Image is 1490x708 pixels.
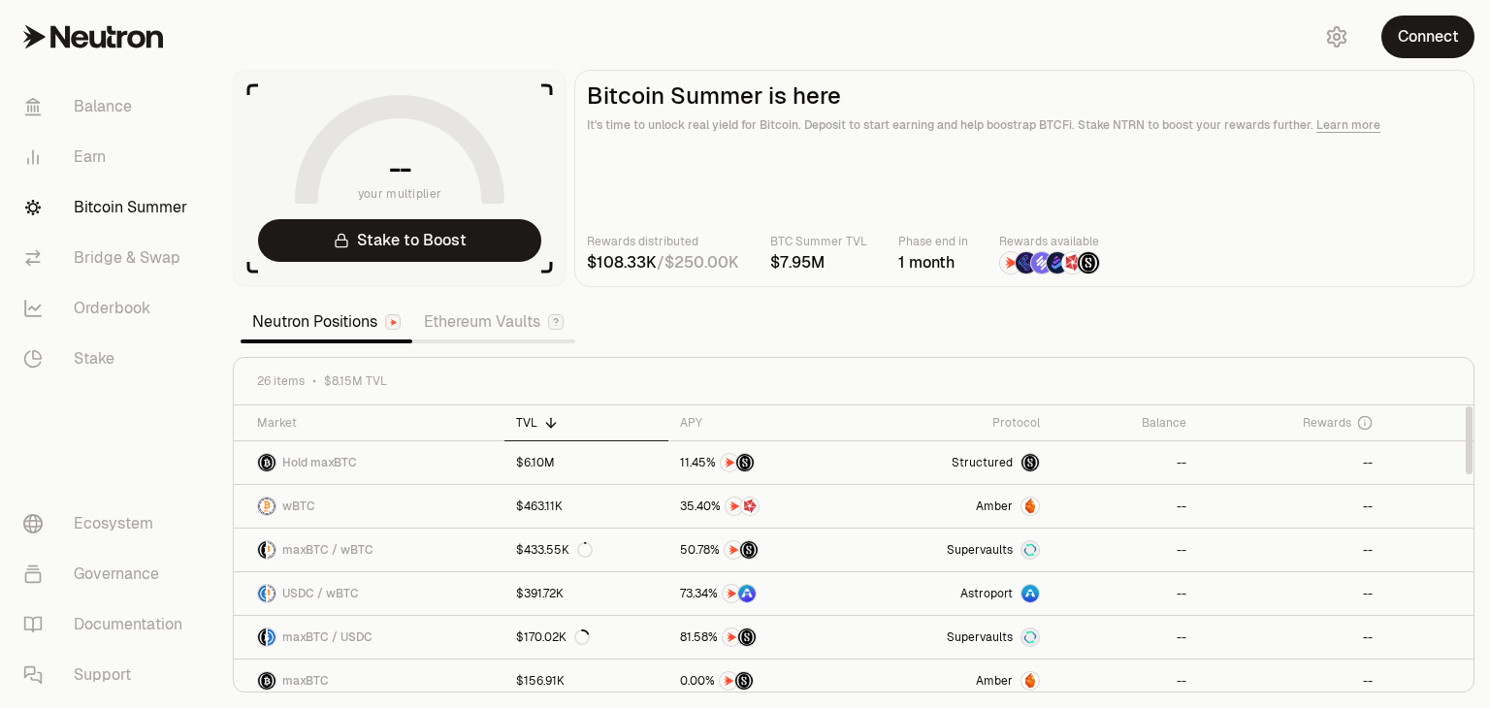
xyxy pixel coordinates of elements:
[726,498,743,515] img: NTRN
[960,586,1013,601] span: Astroport
[412,303,575,341] a: Ethereum Vaults
[268,585,275,602] img: wBTC Logo
[8,132,210,182] a: Earn
[680,671,850,691] button: NTRNStructured Points
[8,650,210,700] a: Support
[1031,252,1053,274] img: Solv Points
[1078,252,1099,274] img: Structured Points
[258,541,266,559] img: maxBTC Logo
[861,529,1052,571] a: SupervaultsSupervaults
[241,303,412,341] a: Neutron Positions
[680,453,850,472] button: NTRNStructured Points
[947,629,1013,645] span: Supervaults
[668,441,861,484] a: NTRNStructured Points
[504,485,667,528] a: $463.11K
[723,585,740,602] img: NTRN
[720,672,737,690] img: NTRN
[258,498,275,515] img: wBTC Logo
[8,283,210,334] a: Orderbook
[723,628,740,646] img: NTRN
[587,251,739,274] div: /
[1021,672,1039,690] img: Amber
[358,184,442,204] span: your multiplier
[1000,252,1021,274] img: NTRN
[668,616,861,659] a: NTRNStructured Points
[282,455,357,470] span: Hold maxBTC
[8,233,210,283] a: Bridge & Swap
[282,586,359,601] span: USDC / wBTC
[735,672,753,690] img: Structured Points
[282,499,315,514] span: wBTC
[516,542,593,558] div: $433.55K
[738,628,756,646] img: Structured Points
[1063,415,1185,431] div: Balance
[258,672,275,690] img: maxBTC Logo
[282,673,329,689] span: maxBTC
[1052,441,1197,484] a: --
[861,572,1052,615] a: Astroport
[1198,441,1385,484] a: --
[952,455,1013,470] span: Structured
[770,232,867,251] p: BTC Summer TVL
[861,441,1052,484] a: StructuredmaxBTC
[268,628,275,646] img: USDC Logo
[282,629,372,645] span: maxBTC / USDC
[898,232,968,251] p: Phase end in
[668,572,861,615] a: NTRNASTRO
[861,660,1052,702] a: AmberAmber
[680,415,850,431] div: APY
[1381,16,1474,58] button: Connect
[1052,485,1197,528] a: --
[1303,415,1351,431] span: Rewards
[668,485,861,528] a: NTRNMars Fragments
[680,584,850,603] button: NTRNASTRO
[516,455,555,470] div: $6.10M
[324,373,387,389] span: $8.15M TVL
[258,219,541,262] a: Stake to Boost
[1052,572,1197,615] a: --
[947,542,1013,558] span: Supervaults
[1016,252,1037,274] img: EtherFi Points
[504,660,667,702] a: $156.91K
[680,540,850,560] button: NTRNStructured Points
[898,251,968,274] div: 1 month
[1198,572,1385,615] a: --
[587,232,739,251] p: Rewards distributed
[736,454,754,471] img: Structured Points
[504,572,667,615] a: $391.72K
[721,454,738,471] img: NTRN
[1052,660,1197,702] a: --
[976,499,1013,514] span: Amber
[8,499,210,549] a: Ecosystem
[234,660,504,702] a: maxBTC LogomaxBTC
[234,441,504,484] a: maxBTC LogoHold maxBTC
[1198,616,1385,659] a: --
[387,316,400,329] img: Neutron Logo
[1316,117,1380,133] a: Learn more
[504,441,667,484] a: $6.10M
[668,529,861,571] a: NTRNStructured Points
[1062,252,1084,274] img: Mars Fragments
[389,153,411,184] h1: --
[8,182,210,233] a: Bitcoin Summer
[725,541,742,559] img: NTRN
[976,673,1013,689] span: Amber
[861,485,1052,528] a: AmberAmber
[504,616,667,659] a: $170.02K
[8,334,210,384] a: Stake
[234,616,504,659] a: maxBTC LogoUSDC LogomaxBTC / USDC
[516,673,565,689] div: $156.91K
[668,660,861,702] a: NTRNStructured Points
[1052,616,1197,659] a: --
[282,542,373,558] span: maxBTC / wBTC
[1052,529,1197,571] a: --
[257,373,305,389] span: 26 items
[1198,485,1385,528] a: --
[1198,529,1385,571] a: --
[258,628,266,646] img: maxBTC Logo
[8,81,210,132] a: Balance
[861,616,1052,659] a: SupervaultsSupervaults
[738,585,756,602] img: ASTRO
[234,485,504,528] a: wBTC LogowBTC
[516,415,656,431] div: TVL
